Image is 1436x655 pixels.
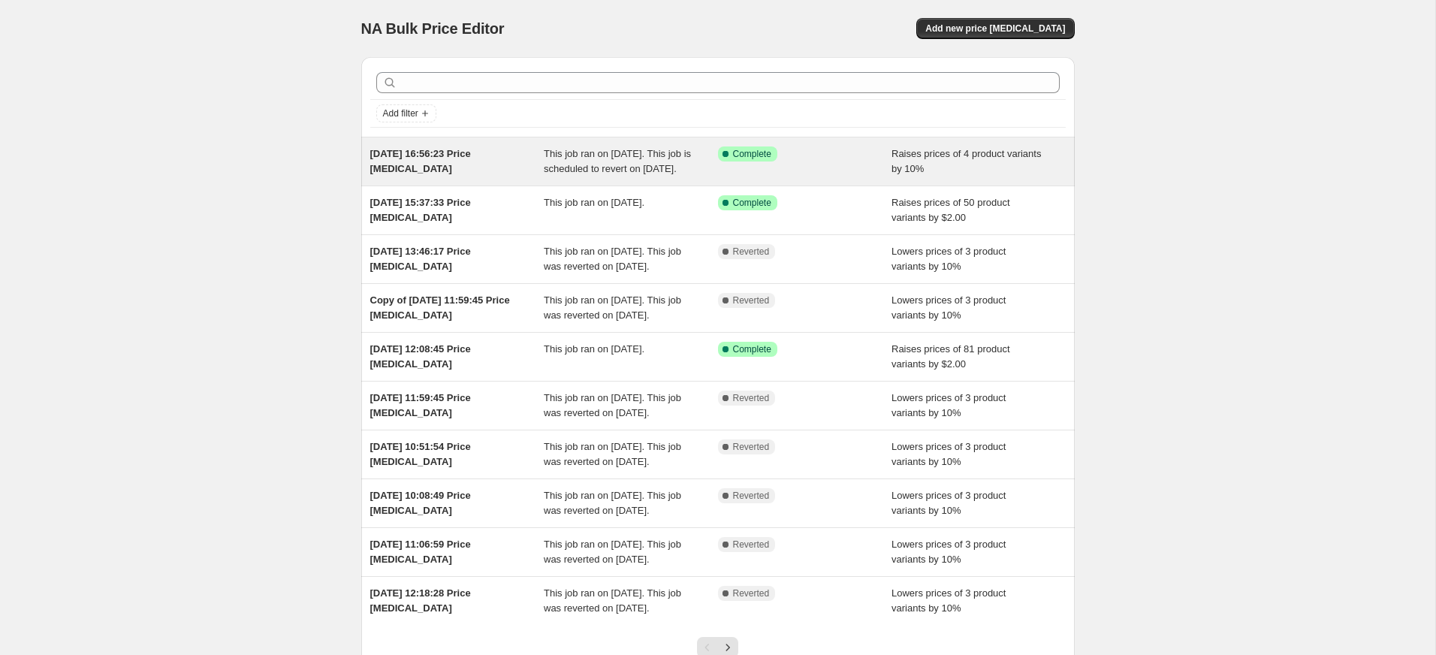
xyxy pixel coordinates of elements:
span: This job ran on [DATE]. This job was reverted on [DATE]. [544,392,681,418]
button: Add new price [MEDICAL_DATA] [916,18,1074,39]
span: Reverted [733,587,770,599]
span: Lowers prices of 3 product variants by 10% [891,441,1006,467]
span: Copy of [DATE] 11:59:45 Price [MEDICAL_DATA] [370,294,510,321]
span: Lowers prices of 3 product variants by 10% [891,539,1006,565]
span: Reverted [733,539,770,551]
span: Reverted [733,392,770,404]
span: This job ran on [DATE]. This job was reverted on [DATE]. [544,246,681,272]
span: [DATE] 13:46:17 Price [MEDICAL_DATA] [370,246,471,272]
span: Raises prices of 50 product variants by $2.00 [891,197,1010,223]
span: This job ran on [DATE]. This job was reverted on [DATE]. [544,539,681,565]
span: Reverted [733,294,770,306]
span: Reverted [733,246,770,258]
span: [DATE] 10:08:49 Price [MEDICAL_DATA] [370,490,471,516]
span: [DATE] 12:18:28 Price [MEDICAL_DATA] [370,587,471,614]
span: Add new price [MEDICAL_DATA] [925,23,1065,35]
span: This job ran on [DATE]. [544,343,644,355]
span: This job ran on [DATE]. [544,197,644,208]
span: Complete [733,197,771,209]
span: Reverted [733,490,770,502]
span: [DATE] 11:06:59 Price [MEDICAL_DATA] [370,539,471,565]
span: Reverted [733,441,770,453]
button: Add filter [376,104,436,122]
span: [DATE] 16:56:23 Price [MEDICAL_DATA] [370,148,471,174]
span: This job ran on [DATE]. This job was reverted on [DATE]. [544,587,681,614]
span: Add filter [383,107,418,119]
span: Lowers prices of 3 product variants by 10% [891,587,1006,614]
span: Lowers prices of 3 product variants by 10% [891,490,1006,516]
span: This job ran on [DATE]. This job was reverted on [DATE]. [544,294,681,321]
span: [DATE] 11:59:45 Price [MEDICAL_DATA] [370,392,471,418]
span: [DATE] 10:51:54 Price [MEDICAL_DATA] [370,441,471,467]
span: Raises prices of 81 product variants by $2.00 [891,343,1010,370]
span: This job ran on [DATE]. This job was reverted on [DATE]. [544,490,681,516]
span: [DATE] 12:08:45 Price [MEDICAL_DATA] [370,343,471,370]
span: [DATE] 15:37:33 Price [MEDICAL_DATA] [370,197,471,223]
span: Lowers prices of 3 product variants by 10% [891,392,1006,418]
span: Lowers prices of 3 product variants by 10% [891,294,1006,321]
span: This job ran on [DATE]. This job is scheduled to revert on [DATE]. [544,148,691,174]
span: NA Bulk Price Editor [361,20,505,37]
span: This job ran on [DATE]. This job was reverted on [DATE]. [544,441,681,467]
span: Complete [733,343,771,355]
span: Complete [733,148,771,160]
span: Lowers prices of 3 product variants by 10% [891,246,1006,272]
span: Raises prices of 4 product variants by 10% [891,148,1041,174]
